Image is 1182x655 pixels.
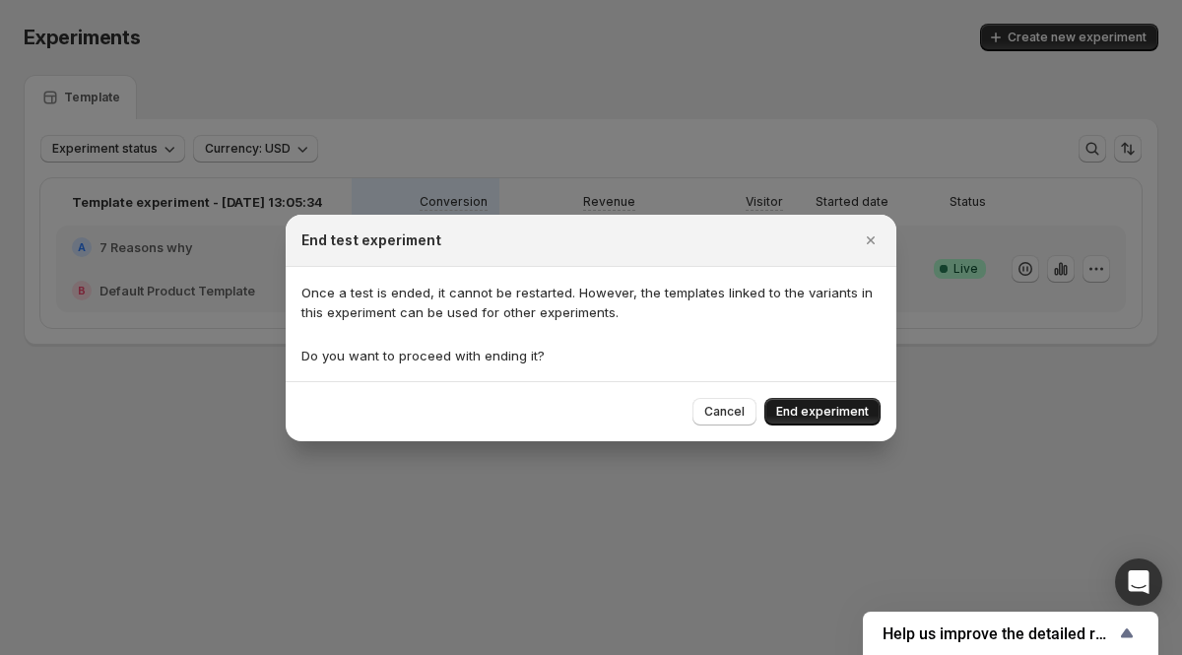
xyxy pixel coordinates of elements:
[301,283,881,322] p: Once a test is ended, it cannot be restarted. However, the templates linked to the variants in th...
[692,398,756,426] button: Cancel
[1115,558,1162,606] div: Open Intercom Messenger
[776,404,869,420] span: End experiment
[764,398,881,426] button: End experiment
[883,622,1139,645] button: Show survey - Help us improve the detailed report for A/B campaigns
[301,346,881,365] p: Do you want to proceed with ending it?
[704,404,745,420] span: Cancel
[301,230,441,250] h2: End test experiment
[857,227,885,254] button: Close
[883,624,1115,643] span: Help us improve the detailed report for A/B campaigns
